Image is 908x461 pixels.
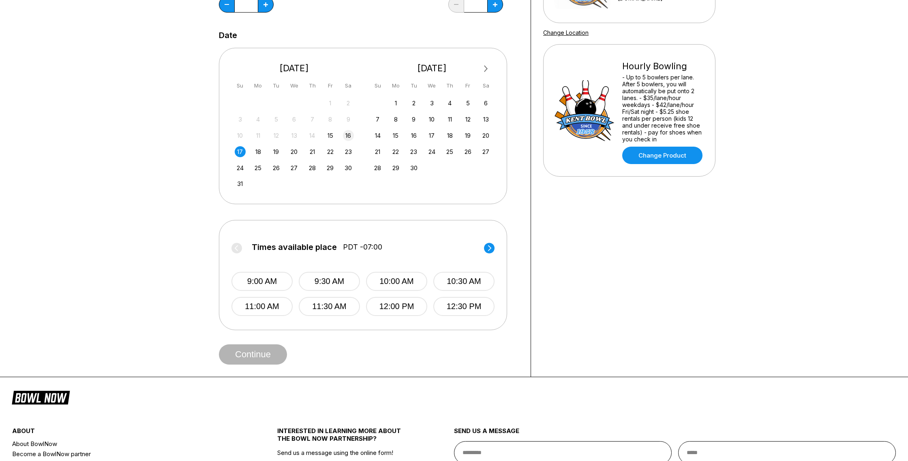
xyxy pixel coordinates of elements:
div: Choose Sunday, August 17th, 2025 [235,146,246,157]
div: Tu [271,80,282,91]
div: Choose Friday, August 22nd, 2025 [325,146,336,157]
div: Choose Tuesday, September 16th, 2025 [408,130,419,141]
div: [DATE] [231,63,357,74]
div: Choose Thursday, September 18th, 2025 [444,130,455,141]
div: Choose Saturday, September 13th, 2025 [480,114,491,125]
div: Not available Tuesday, August 5th, 2025 [271,114,282,125]
div: Choose Thursday, September 25th, 2025 [444,146,455,157]
div: Choose Friday, August 15th, 2025 [325,130,336,141]
div: Fr [325,80,336,91]
div: Choose Saturday, September 20th, 2025 [480,130,491,141]
div: Choose Friday, September 19th, 2025 [463,130,473,141]
div: Choose Sunday, September 7th, 2025 [372,114,383,125]
div: Th [307,80,318,91]
div: We [289,80,300,91]
div: Choose Tuesday, September 9th, 2025 [408,114,419,125]
button: 11:30 AM [299,297,360,316]
div: Choose Tuesday, August 26th, 2025 [271,162,282,173]
div: Choose Sunday, September 14th, 2025 [372,130,383,141]
div: Not available Wednesday, August 6th, 2025 [289,114,300,125]
div: Choose Monday, September 1st, 2025 [390,98,401,109]
div: Fr [463,80,473,91]
div: [DATE] [369,63,495,74]
button: 10:00 AM [366,272,427,291]
div: Choose Sunday, August 24th, 2025 [235,162,246,173]
div: Choose Monday, September 22nd, 2025 [390,146,401,157]
img: Hourly Bowling [554,80,615,141]
div: Choose Saturday, September 6th, 2025 [480,98,491,109]
button: 12:30 PM [433,297,495,316]
div: Choose Sunday, August 31st, 2025 [235,178,246,189]
div: Choose Monday, September 15th, 2025 [390,130,401,141]
div: Choose Thursday, August 21st, 2025 [307,146,318,157]
div: We [426,80,437,91]
div: Choose Tuesday, August 19th, 2025 [271,146,282,157]
div: Tu [408,80,419,91]
div: month 2025-09 [371,97,493,173]
div: INTERESTED IN LEARNING MORE ABOUT THE BOWL NOW PARTNERSHIP? [277,427,410,449]
div: Not available Friday, August 8th, 2025 [325,114,336,125]
div: Sa [343,80,354,91]
div: Su [372,80,383,91]
div: Choose Wednesday, September 24th, 2025 [426,146,437,157]
div: Choose Friday, August 29th, 2025 [325,162,336,173]
a: Become a BowlNow partner [12,449,233,459]
div: Choose Wednesday, August 20th, 2025 [289,146,300,157]
label: Date [219,31,237,40]
div: Not available Thursday, August 7th, 2025 [307,114,318,125]
div: Choose Wednesday, September 3rd, 2025 [426,98,437,109]
div: Su [235,80,246,91]
div: Choose Tuesday, September 30th, 2025 [408,162,419,173]
div: Choose Monday, September 29th, 2025 [390,162,401,173]
div: Choose Tuesday, September 23rd, 2025 [408,146,419,157]
a: About BowlNow [12,439,233,449]
div: Not available Wednesday, August 13th, 2025 [289,130,300,141]
div: month 2025-08 [233,97,355,190]
div: Mo [390,80,401,91]
div: Choose Wednesday, September 17th, 2025 [426,130,437,141]
div: Choose Wednesday, September 10th, 2025 [426,114,437,125]
button: 11:00 AM [231,297,293,316]
div: Not available Sunday, August 10th, 2025 [235,130,246,141]
div: Not available Sunday, August 3rd, 2025 [235,114,246,125]
div: about [12,427,233,439]
div: Choose Tuesday, September 2nd, 2025 [408,98,419,109]
span: PDT -07:00 [343,243,382,252]
div: Choose Friday, September 26th, 2025 [463,146,473,157]
span: Times available place [252,243,337,252]
div: Th [444,80,455,91]
div: - Up to 5 bowlers per lane. After 5 bowlers, you will automatically be put onto 2 lanes. - $35/la... [622,74,705,143]
div: Choose Thursday, August 28th, 2025 [307,162,318,173]
div: Not available Tuesday, August 12th, 2025 [271,130,282,141]
div: Choose Monday, August 25th, 2025 [253,162,263,173]
div: Choose Thursday, September 4th, 2025 [444,98,455,109]
button: 9:30 AM [299,272,360,291]
div: send us a message [454,427,896,441]
a: Change Location [543,29,589,36]
div: Choose Friday, September 5th, 2025 [463,98,473,109]
div: Not available Saturday, August 2nd, 2025 [343,98,354,109]
div: Mo [253,80,263,91]
div: Choose Friday, September 12th, 2025 [463,114,473,125]
div: Choose Thursday, September 11th, 2025 [444,114,455,125]
div: Not available Monday, August 4th, 2025 [253,114,263,125]
button: Next Month [480,62,493,75]
div: Choose Saturday, August 16th, 2025 [343,130,354,141]
div: Choose Wednesday, August 27th, 2025 [289,162,300,173]
div: Not available Saturday, August 9th, 2025 [343,114,354,125]
div: Choose Sunday, September 21st, 2025 [372,146,383,157]
div: Hourly Bowling [622,61,705,72]
div: Choose Saturday, August 30th, 2025 [343,162,354,173]
div: Not available Thursday, August 14th, 2025 [307,130,318,141]
div: Sa [480,80,491,91]
div: Not available Friday, August 1st, 2025 [325,98,336,109]
div: Choose Monday, September 8th, 2025 [390,114,401,125]
div: Choose Sunday, September 28th, 2025 [372,162,383,173]
div: Choose Saturday, August 23rd, 2025 [343,146,354,157]
button: 10:30 AM [433,272,495,291]
div: Choose Monday, August 18th, 2025 [253,146,263,157]
button: 9:00 AM [231,272,293,291]
div: Choose Saturday, September 27th, 2025 [480,146,491,157]
div: Not available Monday, August 11th, 2025 [253,130,263,141]
a: Change Product [622,147,702,164]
